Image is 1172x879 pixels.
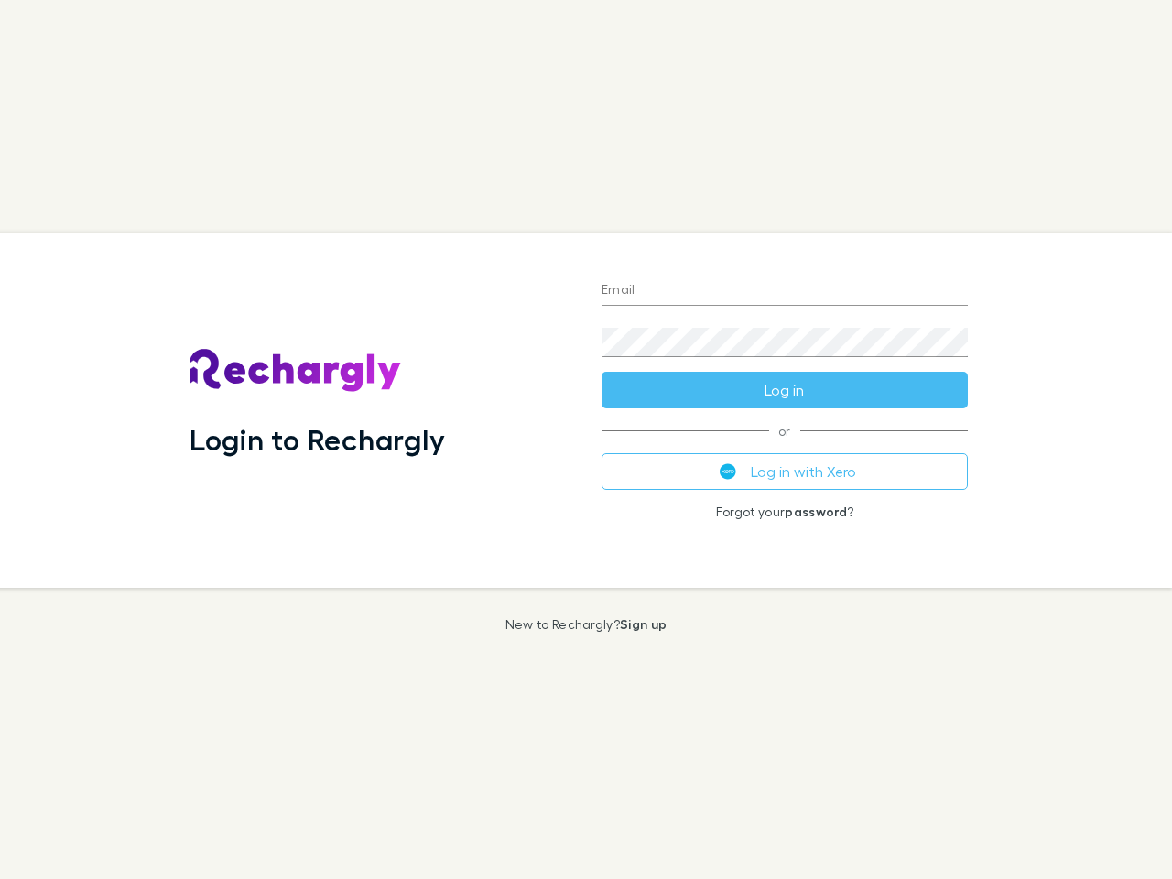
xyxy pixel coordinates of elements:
button: Log in [602,372,968,408]
img: Rechargly's Logo [190,349,402,393]
p: Forgot your ? [602,505,968,519]
img: Xero's logo [720,463,736,480]
h1: Login to Rechargly [190,422,445,457]
a: password [785,504,847,519]
button: Log in with Xero [602,453,968,490]
span: or [602,430,968,431]
p: New to Rechargly? [505,617,667,632]
a: Sign up [620,616,667,632]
